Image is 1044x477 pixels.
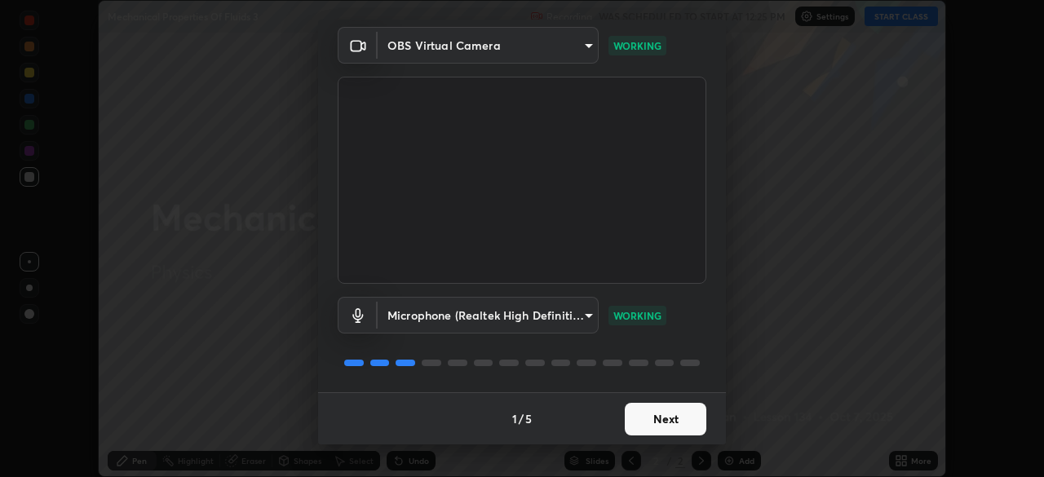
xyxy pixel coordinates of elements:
div: OBS Virtual Camera [378,297,599,333]
h4: 1 [512,410,517,427]
button: Next [625,403,706,435]
h4: / [519,410,524,427]
p: WORKING [613,308,661,323]
div: OBS Virtual Camera [378,27,599,64]
h4: 5 [525,410,532,427]
p: WORKING [613,38,661,53]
